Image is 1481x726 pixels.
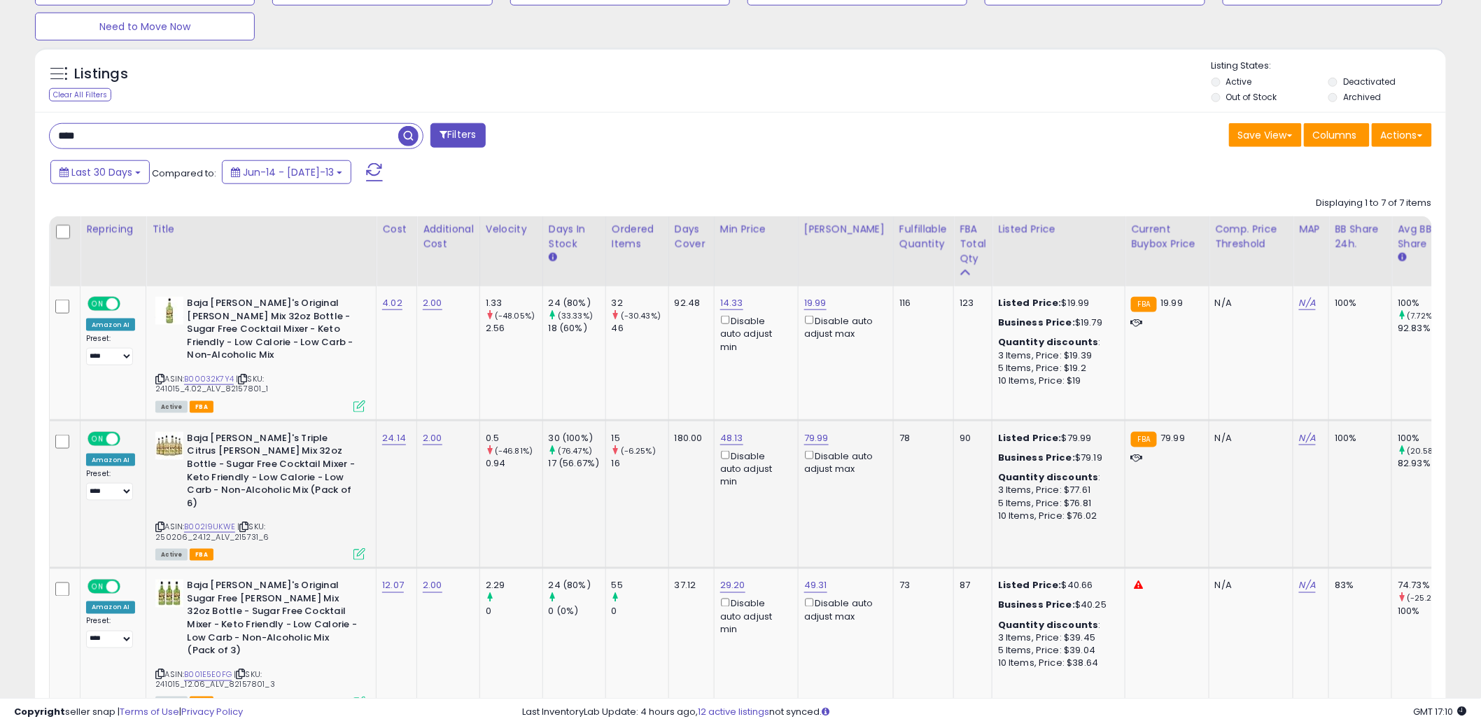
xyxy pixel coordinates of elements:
[1398,580,1454,592] div: 74.73%
[155,401,188,413] span: All listings currently available for purchase on Amazon
[382,296,402,310] a: 4.02
[998,599,1075,612] b: Business Price:
[423,431,442,445] a: 2.00
[486,297,542,309] div: 1.33
[675,432,703,445] div: 180.00
[998,619,1099,632] b: Quantity discounts
[998,452,1114,464] div: $79.19
[804,313,883,340] div: Disable auto adjust max
[998,297,1114,309] div: $19.99
[1335,297,1381,309] div: 100%
[1299,222,1323,237] div: MAP
[1299,296,1316,310] a: N/A
[50,160,150,184] button: Last 30 Days
[1299,579,1316,593] a: N/A
[998,316,1114,329] div: $19.79
[998,580,1114,592] div: $40.66
[187,580,357,661] b: Baja [PERSON_NAME]'s Original Sugar Free [PERSON_NAME] Mix 32oz Bottle - Sugar Free Cocktail Mixe...
[155,432,183,460] img: 51VWMR8WB8L._SL40_.jpg
[612,222,663,251] div: Ordered Items
[549,222,600,251] div: Days In Stock
[89,581,106,593] span: ON
[804,296,827,310] a: 19.99
[86,601,135,614] div: Amazon AI
[155,549,188,561] span: All listings currently available for purchase on Amazon
[960,297,981,309] div: 123
[1226,76,1252,88] label: Active
[612,432,668,445] div: 15
[998,336,1114,349] div: :
[155,669,275,690] span: | SKU: 241015_12.06_ALV_82157801_3
[423,222,474,251] div: Additional Cost
[1335,432,1381,445] div: 100%
[1343,76,1396,88] label: Deactivated
[14,706,243,719] div: seller snap | |
[184,521,235,533] a: B002I9UKWE
[1215,297,1282,309] div: N/A
[998,362,1114,375] div: 5 Items, Price: $19.2
[86,222,140,237] div: Repricing
[155,373,268,394] span: | SKU: 241015_4.02_ALV_82157801_1
[720,431,743,445] a: 48.13
[1131,297,1157,312] small: FBA
[187,432,357,513] b: Baja [PERSON_NAME]'s Triple Citrus [PERSON_NAME] Mix 32oz Bottle - Sugar Free Cocktail Mixer - Ke...
[720,222,792,237] div: Min Price
[89,433,106,445] span: ON
[998,316,1075,329] b: Business Price:
[1335,580,1381,592] div: 83%
[382,222,411,237] div: Cost
[960,222,986,266] div: FBA Total Qty
[804,448,883,475] div: Disable auto adjust max
[699,705,770,718] a: 12 active listings
[1160,296,1183,309] span: 19.99
[720,448,787,489] div: Disable auto adjust min
[549,457,605,470] div: 17 (56.67%)
[804,579,827,593] a: 49.31
[998,471,1114,484] div: :
[998,470,1099,484] b: Quantity discounts
[118,298,141,310] span: OFF
[74,64,128,84] h5: Listings
[1408,445,1443,456] small: (20.58%)
[155,297,183,325] img: 31RWl2qRheL._SL40_.jpg
[998,632,1114,645] div: 3 Items, Price: $39.45
[181,705,243,718] a: Privacy Policy
[1408,593,1446,604] small: (-25.27%)
[549,297,605,309] div: 24 (80%)
[612,322,668,335] div: 46
[960,580,981,592] div: 87
[49,88,111,102] div: Clear All Filters
[720,596,787,636] div: Disable auto adjust min
[549,606,605,618] div: 0 (0%)
[1398,457,1454,470] div: 82.93%
[998,599,1114,612] div: $40.25
[155,297,365,411] div: ASIN:
[1215,432,1282,445] div: N/A
[86,454,135,466] div: Amazon AI
[495,445,533,456] small: (-46.81%)
[187,297,357,365] b: Baja [PERSON_NAME]'s Original [PERSON_NAME] Mix 32oz Bottle - Sugar Free Cocktail Mixer - Keto Fr...
[549,322,605,335] div: 18 (60%)
[1226,91,1277,103] label: Out of Stock
[486,606,542,618] div: 0
[899,580,943,592] div: 73
[1229,123,1302,147] button: Save View
[998,451,1075,464] b: Business Price:
[998,510,1114,522] div: 10 Items, Price: $76.02
[612,580,668,592] div: 55
[998,657,1114,670] div: 10 Items, Price: $38.64
[155,580,183,608] img: 518L95vbujL._SL40_.jpg
[86,617,135,648] div: Preset:
[423,579,442,593] a: 2.00
[1408,310,1436,321] small: (7.72%)
[523,706,1467,719] div: Last InventoryLab Update: 4 hours ago, not synced.
[549,251,557,264] small: Days In Stock.
[1160,431,1185,445] span: 79.99
[86,469,135,501] div: Preset:
[899,297,943,309] div: 116
[612,457,668,470] div: 16
[960,432,981,445] div: 90
[558,310,593,321] small: (33.33%)
[720,313,787,354] div: Disable auto adjust min
[1313,128,1357,142] span: Columns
